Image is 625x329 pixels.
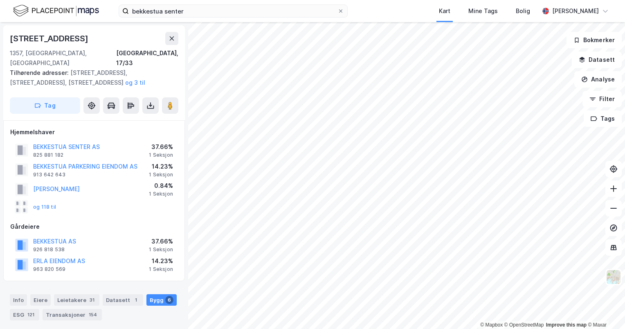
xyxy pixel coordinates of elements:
div: 1357, [GEOGRAPHIC_DATA], [GEOGRAPHIC_DATA] [10,48,116,68]
div: 913 642 643 [33,171,65,178]
div: 926 818 538 [33,246,65,253]
div: 0.84% [149,181,173,191]
div: [PERSON_NAME] [552,6,599,16]
a: Improve this map [546,322,587,328]
iframe: Chat Widget [584,290,625,329]
div: 1 Seksjon [149,191,173,197]
div: Eiere [30,294,51,306]
div: Info [10,294,27,306]
div: 37.66% [149,237,173,246]
button: Tag [10,97,80,114]
div: 121 [26,311,36,319]
img: Z [606,269,621,285]
button: Tags [584,110,622,127]
div: 1 Seksjon [149,152,173,158]
div: Hjemmelshaver [10,127,178,137]
div: 154 [87,311,99,319]
button: Bokmerker [567,32,622,48]
div: ESG [10,309,39,320]
button: Filter [582,91,622,107]
div: Gårdeiere [10,222,178,232]
div: 963 820 569 [33,266,65,273]
div: 37.66% [149,142,173,152]
div: Bolig [516,6,530,16]
div: Transaksjoner [43,309,102,320]
button: Datasett [572,52,622,68]
img: logo.f888ab2527a4732fd821a326f86c7f29.svg [13,4,99,18]
div: 14.23% [149,162,173,171]
a: OpenStreetMap [504,322,544,328]
div: 1 Seksjon [149,266,173,273]
div: Kart [439,6,450,16]
div: Datasett [103,294,143,306]
div: 1 Seksjon [149,246,173,253]
span: Tilhørende adresser: [10,69,70,76]
button: Analyse [574,71,622,88]
a: Mapbox [480,322,503,328]
div: [GEOGRAPHIC_DATA], 17/33 [116,48,178,68]
div: 1 Seksjon [149,171,173,178]
div: 1 [132,296,140,304]
div: 14.23% [149,256,173,266]
div: [STREET_ADDRESS] [10,32,90,45]
div: Bygg [146,294,177,306]
div: 31 [88,296,96,304]
div: 6 [165,296,173,304]
input: Søk på adresse, matrikkel, gårdeiere, leietakere eller personer [129,5,337,17]
div: [STREET_ADDRESS], [STREET_ADDRESS], [STREET_ADDRESS] [10,68,172,88]
div: Mine Tags [468,6,498,16]
div: Leietakere [54,294,99,306]
div: 825 881 182 [33,152,63,158]
div: Kontrollprogram for chat [584,290,625,329]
